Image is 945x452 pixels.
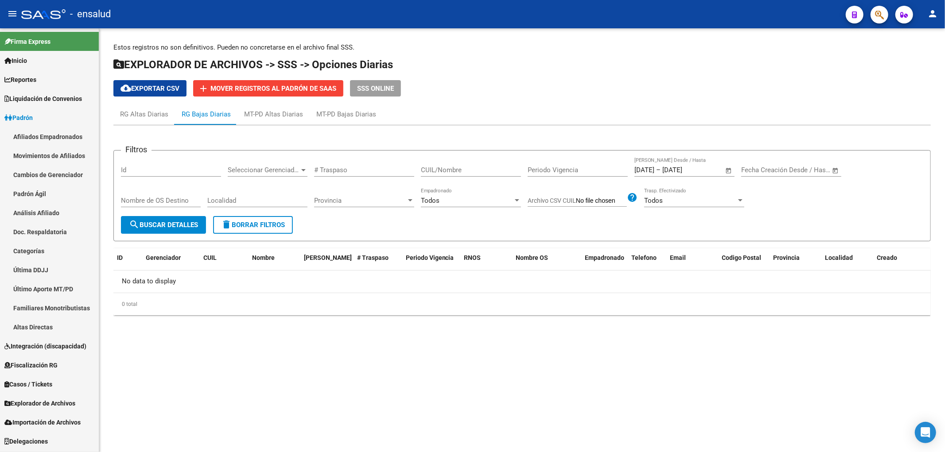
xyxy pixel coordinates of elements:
[4,113,33,123] span: Padrón
[252,254,275,261] span: Nombre
[357,85,394,93] span: SSS ONLINE
[421,197,439,205] span: Todos
[113,80,187,97] button: Exportar CSV
[4,94,82,104] span: Liquidación de Convenios
[4,341,86,351] span: Integración (discapacidad)
[113,42,931,52] p: Estos registros no son definitivos. Pueden no concretarse en el archivo final SSS.
[770,248,822,278] datatable-header-cell: Provincia
[4,417,81,427] span: Importación de Archivos
[113,270,931,293] div: No data to display
[129,219,140,230] mat-icon: search
[632,254,657,261] span: Telefono
[354,248,402,278] datatable-header-cell: # Traspaso
[221,219,232,230] mat-icon: delete
[528,197,576,204] span: Archivo CSV CUIL
[142,248,200,278] datatable-header-cell: Gerenciador
[406,254,454,261] span: Periodo Vigencia
[582,248,628,278] datatable-header-cell: Empadronado
[4,437,48,446] span: Delegaciones
[825,254,853,261] span: Localidad
[722,254,761,261] span: Codigo Postal
[113,248,142,278] datatable-header-cell: ID
[656,166,661,174] span: –
[350,80,401,97] button: SSS ONLINE
[221,221,285,229] span: Borrar Filtros
[644,197,663,205] span: Todos
[314,197,406,205] span: Provincia
[873,248,931,278] datatable-header-cell: Creado
[718,248,770,278] datatable-header-cell: Codigo Postal
[627,192,638,203] mat-icon: help
[198,83,209,94] mat-icon: add
[460,248,512,278] datatable-header-cell: RNOS
[244,109,303,119] div: MT-PD Altas Diarias
[203,254,217,261] span: CUIL
[316,109,376,119] div: MT-PD Bajas Diarias
[4,56,27,66] span: Inicio
[121,216,206,234] button: Buscar Detalles
[228,166,299,174] span: Seleccionar Gerenciador
[821,248,873,278] datatable-header-cell: Localidad
[576,197,627,205] input: Archivo CSV CUIL
[182,109,231,119] div: RG Bajas Diarias
[927,8,938,19] mat-icon: person
[357,254,389,261] span: # Traspaso
[117,254,123,261] span: ID
[724,166,734,176] button: Open calendar
[213,216,293,234] button: Borrar Filtros
[628,248,667,278] datatable-header-cell: Telefono
[7,8,18,19] mat-icon: menu
[585,254,625,261] span: Empadronado
[634,166,654,174] input: Fecha inicio
[785,166,828,174] input: Fecha fin
[146,254,181,261] span: Gerenciador
[662,166,705,174] input: Fecha fin
[4,37,51,46] span: Firma Express
[4,360,58,370] span: Fiscalización RG
[129,221,198,229] span: Buscar Detalles
[670,254,686,261] span: Email
[402,248,461,278] datatable-header-cell: Periodo Vigencia
[210,85,336,93] span: Mover registros al PADRÓN de SAAS
[121,83,131,93] mat-icon: cloud_download
[666,248,718,278] datatable-header-cell: Email
[121,85,179,93] span: Exportar CSV
[121,143,152,156] h3: Filtros
[193,80,343,97] button: Mover registros al PADRÓN de SAAS
[113,58,393,71] span: EXPLORADOR DE ARCHIVOS -> SSS -> Opciones Diarias
[877,254,897,261] span: Creado
[200,248,249,278] datatable-header-cell: CUIL
[113,293,931,315] div: 0 total
[774,254,800,261] span: Provincia
[831,166,841,176] button: Open calendar
[4,379,52,389] span: Casos / Tickets
[4,75,36,85] span: Reportes
[120,109,168,119] div: RG Altas Diarias
[915,422,936,443] div: Open Intercom Messenger
[512,248,582,278] datatable-header-cell: Nombre OS
[4,398,75,408] span: Explorador de Archivos
[249,248,300,278] datatable-header-cell: Nombre
[741,166,777,174] input: Fecha inicio
[304,254,352,261] span: [PERSON_NAME]
[464,254,481,261] span: RNOS
[516,254,548,261] span: Nombre OS
[300,248,354,278] datatable-header-cell: Fecha Traspaso
[70,4,111,24] span: - ensalud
